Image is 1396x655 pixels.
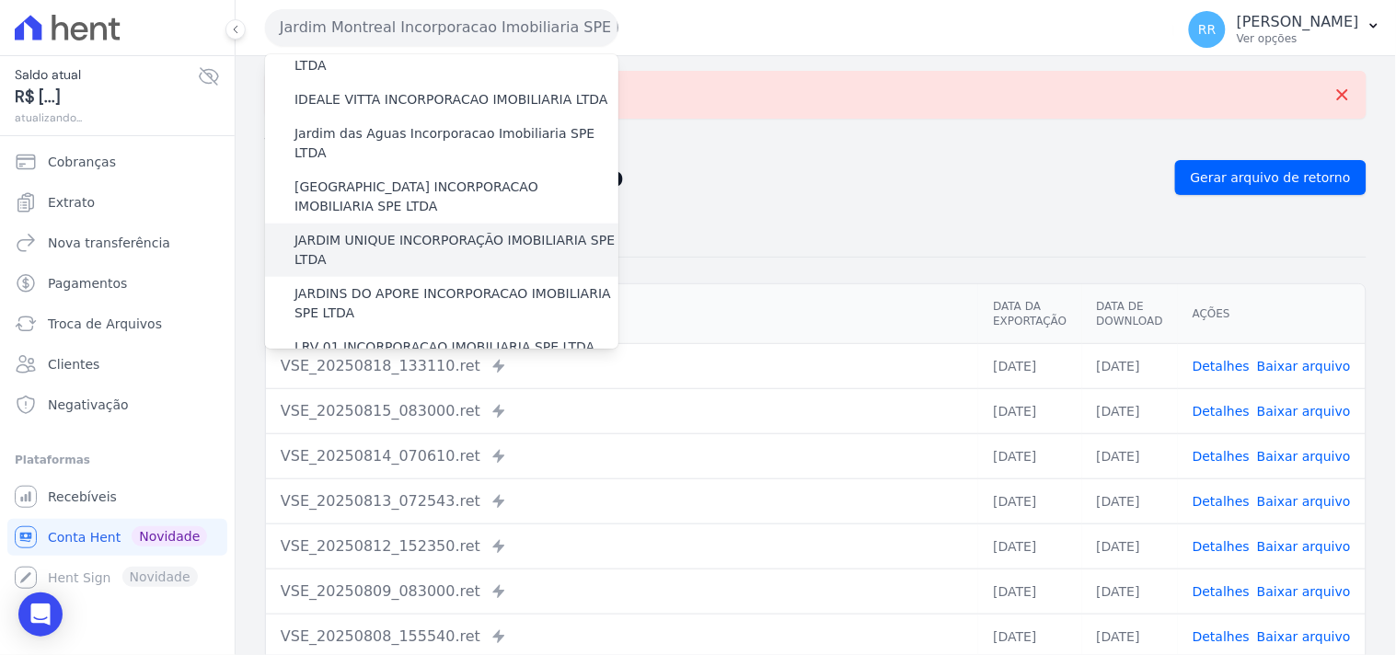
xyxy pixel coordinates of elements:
span: Recebíveis [48,488,117,506]
span: Extrato [48,193,95,212]
label: LRV 01 INCORPORACAO IMOBILIARIA SPE LTDA [294,338,594,357]
a: Baixar arquivo [1257,449,1351,464]
a: Cobranças [7,144,227,180]
div: VSE_20250818_133110.ret [281,355,963,377]
td: [DATE] [978,388,1081,433]
td: [DATE] [1082,433,1178,478]
th: Data da Exportação [978,284,1081,344]
div: VSE_20250815_083000.ret [281,400,963,422]
label: Jardim das Aguas Incorporacao Imobiliaria SPE LTDA [294,124,618,163]
span: atualizando... [15,109,198,126]
a: Detalhes [1193,404,1250,419]
a: Detalhes [1193,629,1250,644]
th: Arquivo [266,284,978,344]
p: [PERSON_NAME] [1237,13,1359,31]
span: Cobranças [48,153,116,171]
div: Plataformas [15,449,220,471]
a: Nova transferência [7,224,227,261]
span: Pagamentos [48,274,127,293]
div: VSE_20250808_155540.ret [281,626,963,648]
nav: Breadcrumb [265,133,1367,153]
td: [DATE] [1082,523,1178,569]
td: [DATE] [978,523,1081,569]
span: Saldo atual [15,65,198,85]
td: [DATE] [1082,569,1178,614]
td: [DATE] [1082,343,1178,388]
th: Ações [1178,284,1366,344]
span: R$ [...] [15,85,198,109]
span: Negativação [48,396,129,414]
a: Recebíveis [7,478,227,515]
h2: Exportações de Retorno [265,165,1160,190]
div: VSE_20250813_072543.ret [281,490,963,512]
button: Jardim Montreal Incorporacao Imobiliaria SPE LTDA [265,9,618,46]
td: [DATE] [978,343,1081,388]
a: Gerar arquivo de retorno [1175,160,1367,195]
span: Gerar arquivo de retorno [1191,168,1351,187]
a: Detalhes [1193,449,1250,464]
a: Detalhes [1193,539,1250,554]
span: RR [1198,23,1216,36]
button: RR [PERSON_NAME] Ver opções [1174,4,1396,55]
a: Negativação [7,386,227,423]
label: JARDIM UNIQUE INCORPORAÇÃO IMOBILIARIA SPE LTDA [294,231,618,270]
a: Baixar arquivo [1257,539,1351,554]
a: Detalhes [1193,494,1250,509]
label: IDEALE PREMIUM INCORPORACAO IMOBILIARIA LTDA [294,37,618,75]
a: Troca de Arquivos [7,305,227,342]
a: Pagamentos [7,265,227,302]
nav: Sidebar [15,144,220,596]
a: Baixar arquivo [1257,494,1351,509]
label: [GEOGRAPHIC_DATA] INCORPORACAO IMOBILIARIA SPE LTDA [294,178,618,216]
p: Ver opções [1237,31,1359,46]
div: VSE_20250812_152350.ret [281,535,963,557]
a: Detalhes [1193,584,1250,599]
label: JARDINS DO APORE INCORPORACAO IMOBILIARIA SPE LTDA [294,284,618,323]
span: Clientes [48,355,99,373]
td: [DATE] [978,569,1081,614]
td: [DATE] [1082,478,1178,523]
a: Clientes [7,346,227,383]
span: Nova transferência [48,234,170,252]
a: Baixar arquivo [1257,629,1351,644]
span: Novidade [132,526,207,546]
th: Data de Download [1082,284,1178,344]
label: IDEALE VITTA INCORPORACAO IMOBILIARIA LTDA [294,90,607,109]
td: [DATE] [1082,388,1178,433]
a: Extrato [7,184,227,221]
td: [DATE] [978,433,1081,478]
span: Troca de Arquivos [48,315,162,333]
a: Baixar arquivo [1257,584,1351,599]
a: Conta Hent Novidade [7,519,227,556]
div: Open Intercom Messenger [18,592,63,637]
a: Detalhes [1193,359,1250,373]
a: Baixar arquivo [1257,359,1351,373]
td: [DATE] [978,478,1081,523]
div: VSE_20250814_070610.ret [281,445,963,467]
div: VSE_20250809_083000.ret [281,580,963,603]
span: Conta Hent [48,528,121,546]
a: Baixar arquivo [1257,404,1351,419]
